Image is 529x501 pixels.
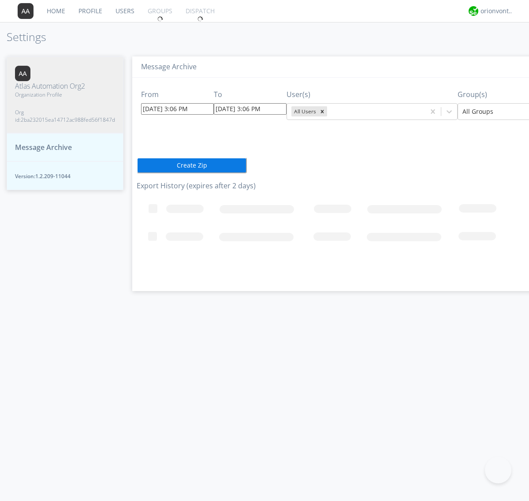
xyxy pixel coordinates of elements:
span: Organization Profile [15,91,115,98]
h3: To [214,91,287,99]
button: Create Zip [137,157,247,173]
h3: From [141,91,214,99]
button: Message Archive [7,133,123,162]
span: Org id: 2ba232015ea14712ac988fed56f1847d [15,108,115,123]
button: Version:1.2.209-11044 [7,161,123,190]
button: Atlas Automation Org2Organization ProfileOrg id:2ba232015ea14712ac988fed56f1847d [7,56,123,133]
span: Atlas Automation Org2 [15,81,115,91]
span: Message Archive [15,142,72,153]
img: spin.svg [197,16,203,22]
iframe: Toggle Customer Support [485,457,511,483]
img: 373638.png [18,3,34,19]
div: orionvontas+atlas+automation+org2 [481,7,514,15]
h3: User(s) [287,91,458,99]
span: Version: 1.2.209-11044 [15,172,115,180]
img: 373638.png [15,66,30,81]
div: All Users [291,106,317,116]
img: 29d36aed6fa347d5a1537e7736e6aa13 [469,6,478,16]
div: Remove All Users [317,106,327,116]
img: spin.svg [157,16,163,22]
